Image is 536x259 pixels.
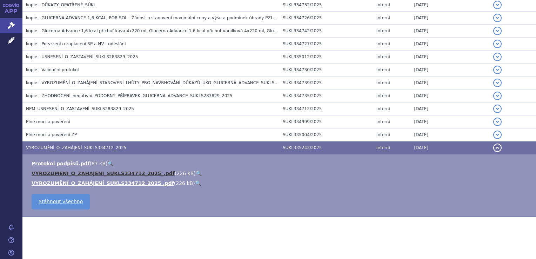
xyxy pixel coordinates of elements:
a: 🔍 [107,161,113,166]
td: SUKL335012/2025 [279,51,373,64]
span: kopie - DŮKAZY_OPATŘENÉ_SÚKL [26,2,96,7]
td: [DATE] [410,38,489,51]
span: Interní [376,2,390,7]
span: kopie - VYROZUMĚNÍ_O_ZAHÁJENÍ_STANOVENÍ_LHŮTY_PRO_NAVRHOVÁNÍ_DŮKAZŮ_UKO_GLUCERNA_ADVANCE_SUKLS283... [26,80,303,85]
button: detail [493,79,502,87]
td: SUKL334735/2025 [279,89,373,102]
td: SUKL334726/2025 [279,12,373,25]
td: SUKL335004/2025 [279,128,373,141]
td: [DATE] [410,115,489,128]
li: ( ) [32,160,529,167]
span: Interní [376,15,390,20]
span: Interní [376,28,390,33]
a: VYROZUMENI_O_ZAHAJENI_SUKLS334712_2025_.pdf [32,171,175,176]
button: detail [493,144,502,152]
td: [DATE] [410,25,489,38]
span: kopie - Validační protokol [26,67,79,72]
span: 87 kB [92,161,106,166]
td: SUKL334727/2025 [279,38,373,51]
button: detail [493,53,502,61]
span: 226 kB [176,180,193,186]
td: [DATE] [410,12,489,25]
span: NPM_USNESENÍ_O_ZASTAVENÍ_SUKLS283829_2025 [26,106,134,111]
td: SUKL334742/2025 [279,25,373,38]
button: detail [493,118,502,126]
button: detail [493,92,502,100]
span: VYROZUMĚNÍ_O_ZAHÁJENÍ_SUKLS334712_2025 [26,145,126,150]
span: Interní [376,80,390,85]
button: detail [493,105,502,113]
button: detail [493,40,502,48]
li: ( ) [32,170,529,177]
span: kopie - GLUCERNA ADVANCE 1,6 KCAL, POR SOL - Žádost o stanovení maximální ceny a výše a podmínek ... [26,15,286,20]
span: Interní [376,54,390,59]
td: [DATE] [410,77,489,89]
span: Interní [376,106,390,111]
span: Plné moci a pověření ZP [26,132,77,137]
td: [DATE] [410,141,489,154]
a: Protokol podpisů.pdf [32,161,90,166]
td: SUKL334739/2025 [279,77,373,89]
td: [DATE] [410,64,489,77]
td: SUKL334712/2025 [279,102,373,115]
td: SUKL335243/2025 [279,141,373,154]
span: kopie - ZHODNOCENÍ_negativní_PODOBNÝ_PŘÍPRAVEK_GLUCERNA_ADVANCE_SUKLS283829_2025 [26,93,233,98]
span: 226 kB [176,171,194,176]
a: Stáhnout všechno [32,194,90,210]
button: detail [493,1,502,9]
button: detail [493,14,502,22]
span: kopie - USNESENÍ_O_ZASTAVENÍ_SUKLS283829_2025 [26,54,138,59]
td: [DATE] [410,51,489,64]
span: Interní [376,41,390,46]
td: [DATE] [410,128,489,141]
button: detail [493,27,502,35]
td: [DATE] [410,102,489,115]
span: kopie - Potvrzení o zaplacení SP a NV - odeslání [26,41,126,46]
td: SUKL334999/2025 [279,115,373,128]
span: Interní [376,93,390,98]
button: detail [493,66,502,74]
span: Interní [376,132,390,137]
span: Plné moci a pověření [26,119,70,124]
a: VYROZUMĚNÍ_O_ZAHÁJENÍ_SUKLS334712_2025 .pdf [32,180,174,186]
span: Interní [376,119,390,124]
a: 🔍 [196,171,202,176]
button: detail [493,131,502,139]
li: ( ) [32,180,529,187]
td: SUKL334730/2025 [279,64,373,77]
a: 🔍 [195,180,201,186]
span: Interní [376,67,390,72]
td: [DATE] [410,89,489,102]
span: Interní [376,145,390,150]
